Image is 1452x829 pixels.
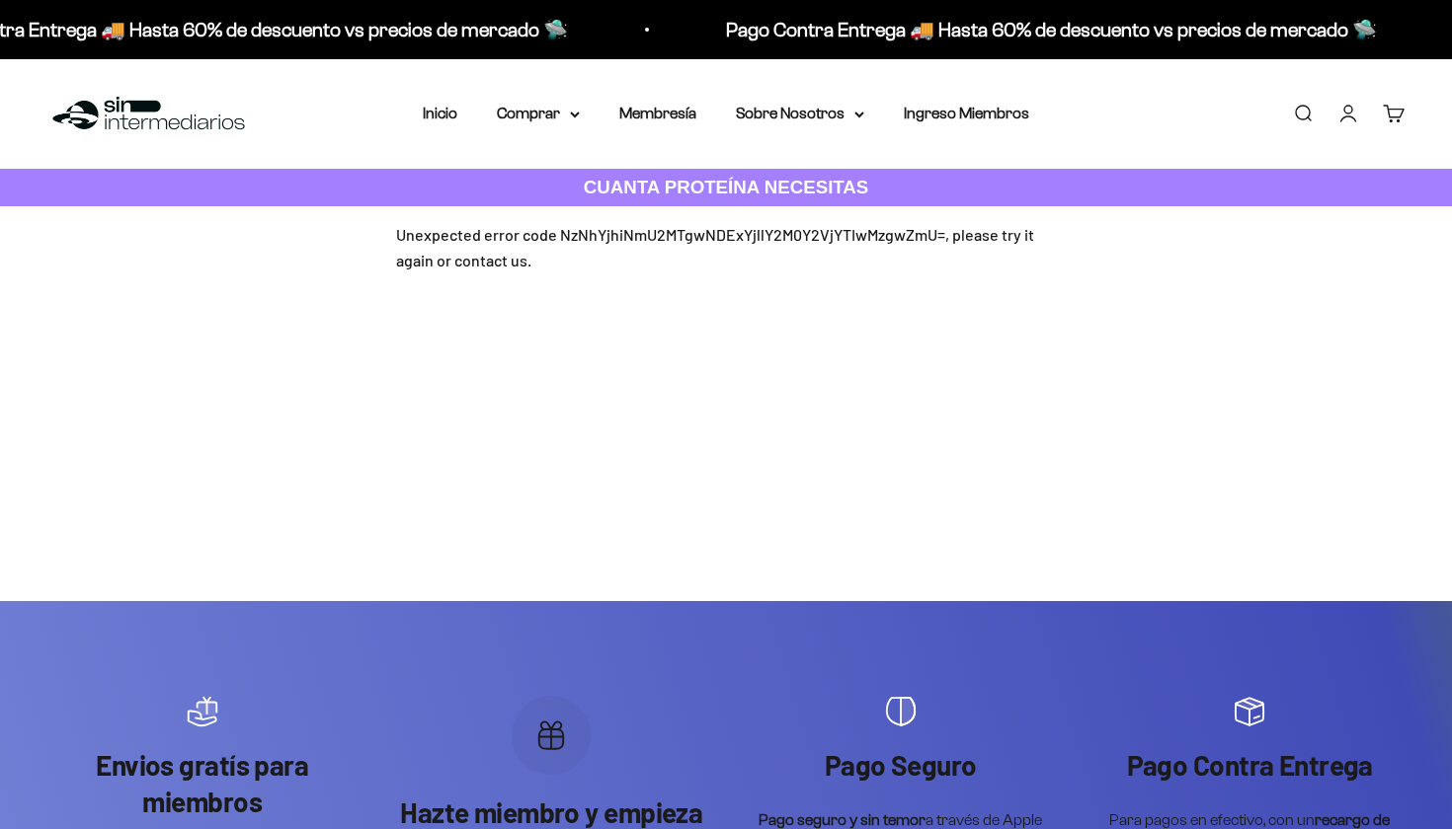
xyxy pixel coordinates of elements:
div: Unexpected error code NzNhYjhiNmU2MTgwNDExYjllY2M0Y2VjYTIwMzgwZmU=, please try it again or contac... [396,222,1056,272]
p: Pago Contra Entrega 🚚 Hasta 60% de descuento vs precios de mercado 🛸 [719,14,1370,45]
a: Membresía [619,105,696,121]
summary: Sobre Nosotros [736,101,864,126]
summary: Comprar [497,101,580,126]
a: Inicio [423,105,457,121]
p: Pago Seguro [746,747,1056,783]
strong: Pago seguro y sin temor [759,811,926,828]
a: Ingreso Miembros [904,105,1029,121]
p: Envios gratís para miembros [47,747,358,819]
strong: CUANTA PROTEÍNA NECESITAS [584,177,869,197]
p: Pago Contra Entrega [1095,747,1406,783]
